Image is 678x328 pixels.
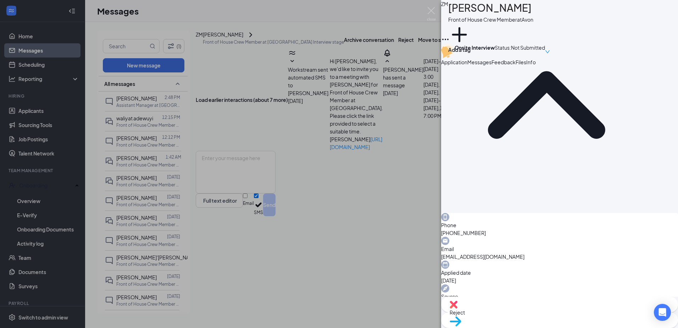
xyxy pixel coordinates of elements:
svg: Plus [448,23,471,46]
button: PlusAdd a tag [448,23,471,54]
span: Feedback [491,59,516,65]
span: Email [441,245,678,253]
div: Status : [495,44,511,58]
span: Applied date [441,269,678,277]
b: Onsite Interview [455,44,495,51]
span: Messages [467,59,491,65]
span: Not Submitted [511,44,545,58]
span: [EMAIL_ADDRESS][DOMAIN_NAME] [441,253,678,261]
span: Source [441,293,678,300]
span: [DATE] [441,277,678,284]
span: Info [526,59,536,65]
span: down [545,44,550,59]
div: Open Intercom Messenger [654,304,671,321]
span: Phone [441,221,678,229]
span: Application [441,59,467,65]
span: Files [516,59,526,65]
svg: Ellipses [441,35,450,44]
div: Front of House Crew Member at Avon [448,16,533,23]
span: Reject [450,308,669,316]
span: [PHONE_NUMBER] [441,229,678,237]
